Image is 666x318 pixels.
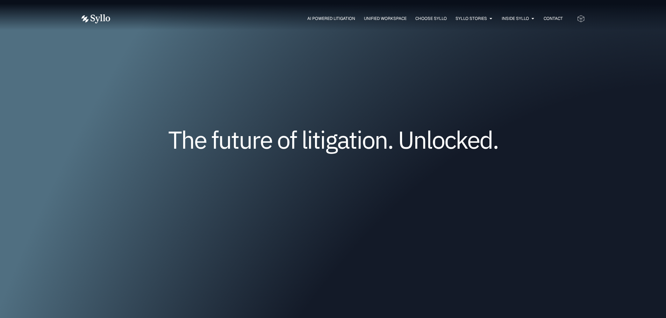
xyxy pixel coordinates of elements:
a: AI Powered Litigation [307,15,355,22]
img: Vector [81,14,110,23]
nav: Menu [124,15,563,22]
a: Choose Syllo [415,15,447,22]
div: Menu Toggle [124,15,563,22]
h1: The future of litigation. Unlocked. [123,128,543,151]
a: Contact [544,15,563,22]
a: Inside Syllo [502,15,529,22]
a: Syllo Stories [456,15,487,22]
a: Unified Workspace [364,15,407,22]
